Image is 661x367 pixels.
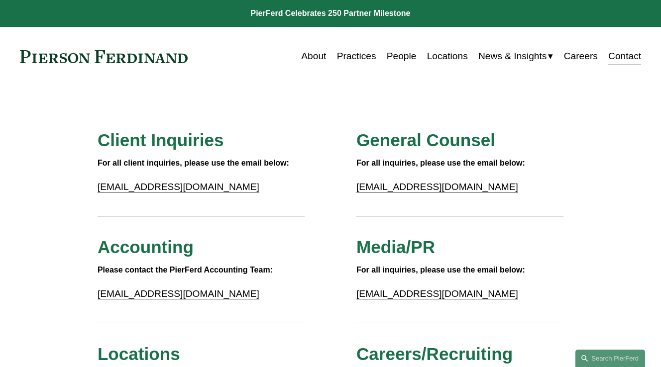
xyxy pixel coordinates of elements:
span: General Counsel [356,130,495,150]
span: Client Inquiries [98,130,224,150]
a: People [387,47,417,66]
a: About [301,47,326,66]
a: Locations [427,47,468,66]
strong: For all inquiries, please use the email below: [356,266,525,274]
strong: Please contact the PierFerd Accounting Team: [98,266,273,274]
a: [EMAIL_ADDRESS][DOMAIN_NAME] [356,182,518,192]
a: [EMAIL_ADDRESS][DOMAIN_NAME] [356,288,518,299]
strong: For all inquiries, please use the email below: [356,159,525,167]
span: Careers/Recruiting [356,344,513,364]
span: News & Insights [478,48,547,65]
span: Media/PR [356,237,435,257]
span: Locations [98,344,180,364]
span: Accounting [98,237,194,257]
a: [EMAIL_ADDRESS][DOMAIN_NAME] [98,182,259,192]
a: [EMAIL_ADDRESS][DOMAIN_NAME] [98,288,259,299]
strong: For all client inquiries, please use the email below: [98,159,289,167]
a: Contact [608,47,641,66]
a: Careers [564,47,598,66]
a: Search this site [575,350,645,367]
a: Practices [337,47,376,66]
a: folder dropdown [478,47,553,66]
